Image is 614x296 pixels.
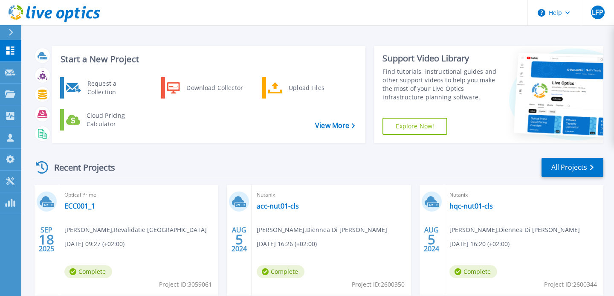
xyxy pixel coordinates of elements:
span: Project ID: 3059061 [159,280,212,289]
div: Download Collector [182,79,246,96]
span: [PERSON_NAME] , Diennea Di [PERSON_NAME] [449,225,580,235]
div: Upload Files [284,79,348,96]
span: [DATE] 16:20 (+02:00) [449,239,510,249]
span: 18 [39,236,54,243]
span: Project ID: 2600344 [544,280,597,289]
span: [DATE] 09:27 (+02:00) [64,239,125,249]
span: [PERSON_NAME] , Diennea Di [PERSON_NAME] [257,225,387,235]
span: Project ID: 2600350 [352,280,405,289]
span: Nutanix [257,190,405,200]
a: Request a Collection [60,77,148,99]
span: Optical Prime [64,190,213,200]
a: Upload Files [262,77,350,99]
div: Support Video Library [382,53,497,64]
a: Cloud Pricing Calculator [60,109,148,131]
div: Request a Collection [83,79,145,96]
div: SEP 2025 [38,224,55,255]
span: Complete [64,265,112,278]
a: hqc-nut01-cls [449,202,493,210]
a: View More [315,122,355,130]
div: AUG 2024 [231,224,247,255]
a: All Projects [542,158,603,177]
div: Recent Projects [33,157,127,178]
span: LFP [592,9,603,16]
div: Find tutorials, instructional guides and other support videos to help you make the most of your L... [382,67,497,102]
h3: Start a New Project [61,55,355,64]
a: ECC001_1 [64,202,95,210]
span: Complete [257,265,304,278]
div: Cloud Pricing Calculator [82,111,145,128]
div: AUG 2024 [423,224,440,255]
span: [DATE] 16:26 (+02:00) [257,239,317,249]
a: Explore Now! [382,118,447,135]
a: Download Collector [161,77,249,99]
span: 5 [235,236,243,243]
span: [PERSON_NAME] , Revalidatie [GEOGRAPHIC_DATA] [64,225,207,235]
span: 5 [428,236,435,243]
span: Complete [449,265,497,278]
a: acc-nut01-cls [257,202,299,210]
span: Nutanix [449,190,598,200]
